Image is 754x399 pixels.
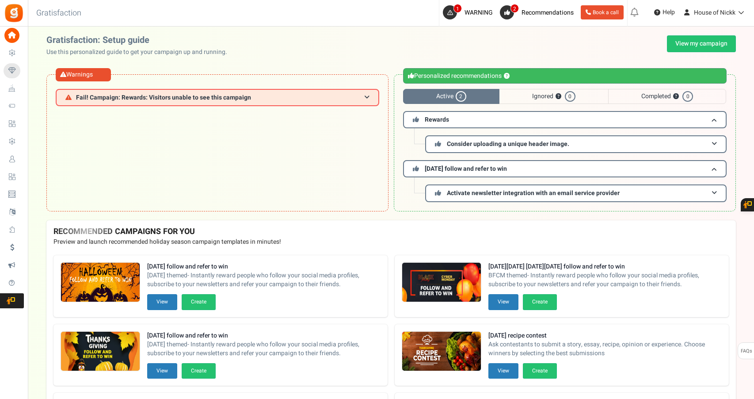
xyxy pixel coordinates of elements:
[46,35,234,45] h2: Gratisfaction: Setup guide
[456,91,466,102] span: 2
[182,294,216,310] button: Create
[523,294,557,310] button: Create
[403,68,727,84] div: Personalized recommendations
[53,238,729,246] p: Preview and launch recommended holiday season campaign templates in minutes!
[182,363,216,379] button: Create
[4,3,24,23] img: Gratisfaction
[465,8,493,17] span: WARNING
[147,262,381,271] strong: [DATE] follow and refer to win
[402,332,481,372] img: Recommended Campaigns
[673,94,679,100] button: ?
[56,68,111,81] div: Warnings
[682,91,693,102] span: 0
[425,164,507,173] span: [DATE] follow and refer to win
[488,262,722,271] strong: [DATE][DATE] [DATE][DATE] follow and refer to win
[556,94,561,100] button: ?
[402,263,481,303] img: Recommended Campaigns
[46,48,234,57] p: Use this personalized guide to get your campaign up and running.
[660,8,675,17] span: Help
[61,332,140,372] img: Recommended Campaigns
[488,363,518,379] button: View
[504,73,510,79] button: ?
[447,139,569,149] span: Consider uploading a unique header image.
[488,294,518,310] button: View
[443,5,496,19] a: 1 WARNING
[565,91,575,102] span: 0
[147,331,381,340] strong: [DATE] follow and refer to win
[510,4,519,13] span: 2
[447,188,620,198] span: Activate newsletter integration with an email service provider
[147,340,381,358] span: [DATE] themed- Instantly reward people who follow your social media profiles, subscribe to your n...
[403,89,499,104] span: Active
[488,331,722,340] strong: [DATE] recipe contest
[694,8,735,17] span: House of Nickk
[147,294,177,310] button: View
[667,35,736,52] a: View my campaign
[27,4,91,22] h3: Gratisfaction
[53,227,729,236] h4: RECOMMENDED CAMPAIGNS FOR YOU
[523,363,557,379] button: Create
[61,263,140,303] img: Recommended Campaigns
[651,5,678,19] a: Help
[147,271,381,289] span: [DATE] themed- Instantly reward people who follow your social media profiles, subscribe to your n...
[581,5,624,19] a: Book a call
[499,89,608,104] span: Ignored
[522,8,574,17] span: Recommendations
[488,271,722,289] span: BFCM themed- Instantly reward people who follow your social media profiles, subscribe to your new...
[453,4,462,13] span: 1
[147,363,177,379] button: View
[500,5,577,19] a: 2 Recommendations
[425,115,449,124] span: Rewards
[488,340,722,358] span: Ask contestants to submit a story, essay, recipe, opinion or experience. Choose winners by select...
[76,94,251,101] span: Fail! Campaign: Rewards: Visitors unable to see this campaign
[608,89,726,104] span: Completed
[740,343,752,360] span: FAQs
